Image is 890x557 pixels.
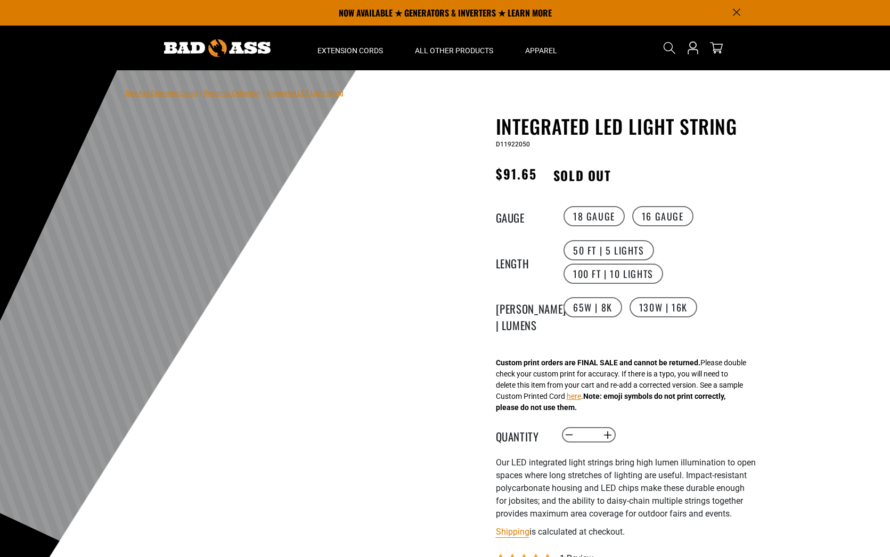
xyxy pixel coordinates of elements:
[509,26,573,70] summary: Apparel
[496,457,756,519] span: Our LED integrated light strings bring high lumen illumination to open spaces where long stretche...
[496,300,549,314] legend: [PERSON_NAME] | Lumens
[496,392,725,412] strong: Note: emoji symbols do not print correctly, please do not use them.
[399,26,509,70] summary: All Other Products
[126,86,344,99] nav: breadcrumbs
[496,115,757,137] h1: Integrated LED Light String
[496,141,530,148] span: D11922050
[317,46,383,55] span: Extension Cords
[661,39,678,56] summary: Search
[200,89,202,97] span: ›
[542,163,623,187] span: Sold out
[564,206,625,226] label: 18 Gauge
[496,527,529,537] a: Shipping
[263,89,265,97] span: ›
[496,164,537,183] span: $91.65
[564,240,654,260] label: 50 FT | 5 Lights
[564,297,622,317] label: 65w | 8k
[496,209,549,223] legend: Gauge
[496,357,746,413] div: Please double check your custom print for accuracy. If there is a typo, you will need to delete t...
[630,297,697,317] label: 130w | 16k
[204,89,260,97] a: Return to Collection
[164,39,271,57] img: Bad Ass Extension Cords
[632,206,693,226] label: 16 Gauge
[267,89,344,97] span: Integrated LED Light String
[301,26,399,70] summary: Extension Cords
[525,46,557,55] span: Apparel
[496,255,549,269] legend: Length
[567,391,581,402] button: here
[564,264,663,284] label: 100 FT | 10 Lights
[496,525,757,539] div: is calculated at checkout.
[415,46,493,55] span: All Other Products
[496,428,549,442] label: Quantity
[126,89,198,97] a: Bad Ass Extension Cords
[496,358,700,367] strong: Custom print orders are FINAL SALE and cannot be returned.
